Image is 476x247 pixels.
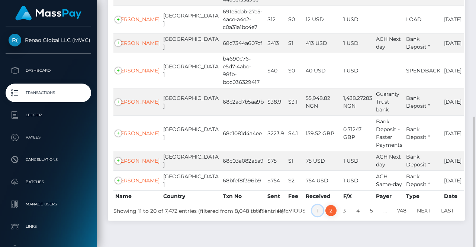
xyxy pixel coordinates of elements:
td: SPENDBACK [404,53,442,88]
span: ACH Next day [376,36,401,50]
a: Batches [6,173,91,191]
a: Cancellations [6,150,91,169]
img: Renao Global LLC (MWC) [9,34,21,46]
td: b4690c76-e5d7-4abc-98fb-bdc036329417 [221,53,266,88]
a: Payees [6,128,91,147]
th: F/X [341,190,374,202]
p: Batches [9,176,88,188]
td: $2 [286,170,304,190]
td: 1 USD [341,53,374,88]
a: First [248,205,271,216]
a: 2 [325,205,337,216]
td: 413 USD [304,33,341,53]
a: 3 [339,205,350,216]
td: [GEOGRAPHIC_DATA] [161,53,221,88]
td: 55,948.82 NGN [304,88,341,116]
th: Country [161,190,221,202]
td: $38.9 [266,88,286,116]
a: 1 [312,205,323,216]
td: [DATE] [442,151,464,170]
span: ACH Next day [376,153,401,168]
th: Type [404,190,442,202]
td: 12 USD [304,6,341,33]
a: 5 [366,205,377,216]
td: $3.1 [286,88,304,116]
a: 748 [393,205,411,216]
td: Bank Deposit * [404,88,442,116]
td: 754 USD [304,170,341,190]
td: $1 [286,33,304,53]
td: [DATE] [442,6,464,33]
th: Txn No [221,190,266,202]
th: Fee [286,190,304,202]
td: $754 [266,170,286,190]
td: 75 USD [304,151,341,170]
td: 159.52 GBP [304,116,341,151]
a: [PERSON_NAME] [115,130,160,137]
a: [PERSON_NAME] [115,98,160,105]
td: 1 USD [341,33,374,53]
td: [DATE] [442,53,464,88]
td: [DATE] [442,33,464,53]
th: Sent [266,190,286,202]
td: Bank Deposit * [404,116,442,151]
td: $0 [286,53,304,88]
td: Bank Deposit * [404,170,442,190]
td: [GEOGRAPHIC_DATA] [161,6,221,33]
td: $1 [286,151,304,170]
span: Bank Deposit - Faster Payments [376,118,402,148]
td: 1 USD [341,151,374,170]
p: Cancellations [9,154,88,165]
td: 68bfef8f396b9 [221,170,266,190]
p: Links [9,221,88,232]
td: [GEOGRAPHIC_DATA] [161,151,221,170]
div: Showing 11 to 20 of 7,472 entries (filtered from 8,048 total entries) [113,204,251,215]
a: Next [413,205,435,216]
a: Last [437,205,458,216]
td: $413 [266,33,286,53]
p: Transactions [9,87,88,98]
th: Received [304,190,341,202]
td: 691e5cbb-27e5-4ace-a4e2-c0a31a1bc4e7 [221,6,266,33]
td: [DATE] [442,88,464,116]
td: $223.9 [266,116,286,151]
td: [GEOGRAPHIC_DATA] [161,88,221,116]
p: Ledger [9,110,88,121]
p: Manage Users [9,199,88,210]
td: $12 [266,6,286,33]
td: 68c2ad7b5aa9b [221,88,266,116]
a: [PERSON_NAME] [115,177,160,184]
th: Name [113,190,161,202]
td: [GEOGRAPHIC_DATA] [161,33,221,53]
a: [PERSON_NAME] [115,16,160,23]
td: Bank Deposit * [404,33,442,53]
td: [DATE] [442,170,464,190]
a: Dashboard [6,61,91,80]
td: [GEOGRAPHIC_DATA] [161,116,221,151]
span: Renao Global LLC (MWC) [6,37,91,43]
td: 1 USD [341,6,374,33]
a: Transactions [6,84,91,102]
td: 68c7344a607cf [221,33,266,53]
td: [DATE] [442,116,464,151]
a: [PERSON_NAME] [115,40,160,46]
img: MassPay Logo [15,6,81,20]
td: 0.71247 GBP [341,116,374,151]
a: Links [6,217,91,236]
a: 4 [352,205,364,216]
td: $4.1 [286,116,304,151]
td: 68c1081d4a4ee [221,116,266,151]
td: $0 [286,6,304,33]
td: Bank Deposit * [404,151,442,170]
a: [PERSON_NAME] [115,157,160,164]
p: Payees [9,132,88,143]
span: Guaranty Trust bank [376,91,399,113]
p: Dashboard [9,65,88,76]
span: ACH Same-day [376,173,402,188]
td: $75 [266,151,286,170]
a: [PERSON_NAME] [115,67,160,74]
td: 1 USD [341,170,374,190]
td: LOAD [404,6,442,33]
td: 68c03a082a5a9 [221,151,266,170]
td: 40 USD [304,53,341,88]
